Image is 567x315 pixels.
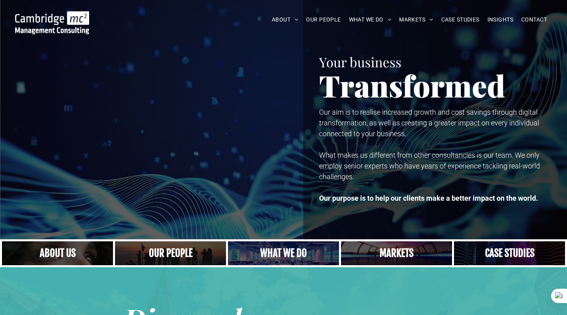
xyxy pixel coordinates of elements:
img: Go to Homepage [15,11,89,34]
span: Our aim is to realise increased growth and cost savings through digital transformation, as well a... [319,108,539,138]
a: CONTACT [517,14,551,26]
a: A yoga teacher lifting his whole body off the ground in the peacock pose [228,241,339,265]
a: CASE STUDIES [437,14,483,26]
a: Close up of woman's face, centered on her eyes [2,241,113,265]
a: INSIGHTS [483,14,517,26]
a: Your Business Transformed | Cambridge Management Consulting [15,12,89,21]
a: MARKETS [395,14,437,26]
span: Transformed [319,65,505,105]
a: ABOUT [268,14,302,26]
span: What makes us different from other consultancies is our team. We only employ senior experts who h... [319,151,540,181]
a: A crowd in silhouette at sunset, on a rise or lookout point [115,241,226,265]
strong: Our purpose is to help our clients make a better impact on the world. [319,194,538,202]
span: Your business [319,53,401,70]
a: CASE STUDIES | See an Overview of All Our Case Studies | Cambridge Management Consulting [454,241,565,265]
a: OUR PEOPLE [302,14,345,26]
a: Our Markets | Cambridge Management Consulting [341,241,452,265]
a: WHAT WE DO [345,14,396,26]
